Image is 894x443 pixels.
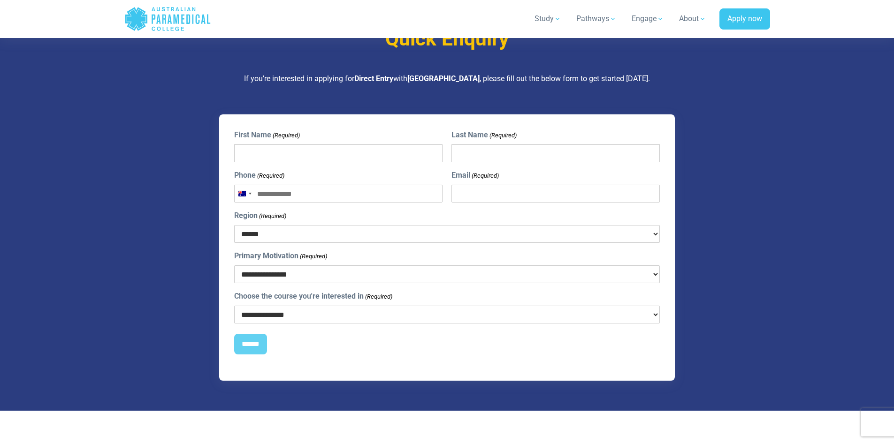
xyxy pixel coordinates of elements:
[257,171,285,180] span: (Required)
[471,171,499,180] span: (Required)
[124,4,211,34] a: Australian Paramedical College
[173,27,722,51] h3: Quick Enquiry
[571,6,622,32] a: Pathways
[234,291,392,302] label: Choose the course you're interested in
[673,6,712,32] a: About
[365,292,393,301] span: (Required)
[299,252,328,261] span: (Required)
[451,129,517,141] label: Last Name
[272,131,300,140] span: (Required)
[173,73,722,84] p: If you’re interested in applying for with , please fill out the below form to get started [DATE].
[354,74,393,83] strong: Direct Entry
[719,8,770,30] a: Apply now
[235,185,254,202] button: Selected country
[489,131,517,140] span: (Required)
[259,211,287,221] span: (Required)
[234,210,286,221] label: Region
[451,170,499,181] label: Email
[234,129,300,141] label: First Name
[626,6,670,32] a: Engage
[529,6,567,32] a: Study
[234,250,327,262] label: Primary Motivation
[407,74,480,83] strong: [GEOGRAPHIC_DATA]
[234,170,284,181] label: Phone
